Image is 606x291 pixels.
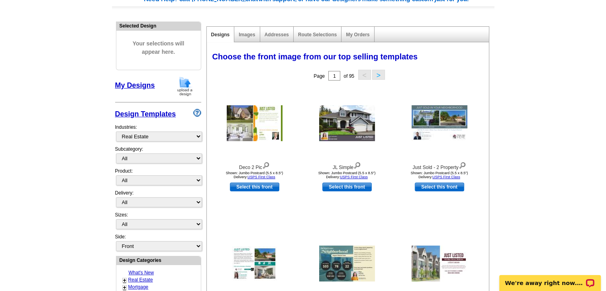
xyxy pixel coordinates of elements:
[459,160,466,169] img: view design details
[211,32,230,37] a: Designs
[494,266,606,291] iframe: LiveChat chat widget
[212,52,418,61] span: Choose the front image from our top selling templates
[319,246,375,281] img: Neighborhood Latest
[227,105,282,141] img: Deco 2 Pic
[115,167,201,189] div: Product:
[262,160,270,169] img: view design details
[412,246,467,281] img: RE Fresh
[319,105,375,141] img: JL Simple
[372,70,385,80] button: >
[115,120,201,145] div: Industries:
[123,277,126,283] a: +
[314,73,325,79] span: Page
[396,160,483,171] div: Just Sold - 2 Property
[340,175,368,179] a: USPS First Class
[115,189,201,211] div: Delivery:
[396,171,483,179] div: Shown: Jumbo Postcard (5.5 x 8.5") Delivery:
[247,175,275,179] a: USPS First Class
[128,284,149,290] a: Mortgage
[193,109,201,117] img: design-wizard-help-icon.png
[123,284,126,291] a: +
[211,160,298,171] div: Deco 2 Pic
[412,105,467,141] img: Just Sold - 2 Property
[115,145,201,167] div: Subcategory:
[115,211,201,233] div: Sizes:
[122,31,195,64] span: Your selections will appear here.
[116,256,201,264] div: Design Categories
[343,73,354,79] span: of 95
[211,171,298,179] div: Shown: Jumbo Postcard (5.5 x 8.5") Delivery:
[128,277,153,283] a: Real Estate
[116,22,201,29] div: Selected Design
[353,160,361,169] img: view design details
[346,32,369,37] a: My Orders
[303,171,391,179] div: Shown: Jumbo Postcard (5.5 x 8.5") Delivery:
[129,270,154,275] a: What's New
[358,70,371,80] button: <
[115,81,155,89] a: My Designs
[303,160,391,171] div: JL Simple
[322,183,372,191] a: use this design
[239,32,255,37] a: Images
[265,32,289,37] a: Addresses
[432,175,460,179] a: USPS First Class
[230,183,279,191] a: use this design
[115,233,201,252] div: Side:
[115,110,176,118] a: Design Templates
[175,76,195,96] img: upload-design
[415,183,464,191] a: use this design
[232,246,277,281] img: Listed Two Photo
[298,32,337,37] a: Route Selections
